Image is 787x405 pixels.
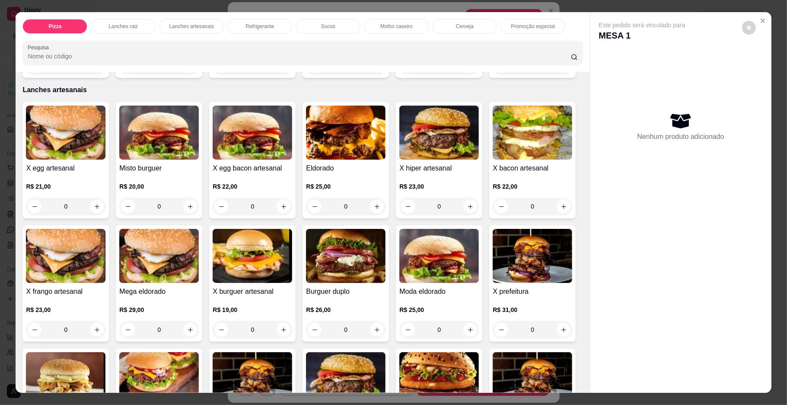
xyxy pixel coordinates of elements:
[493,182,572,191] p: R$ 22,00
[119,305,199,314] p: R$ 29,00
[26,163,105,174] h4: X egg artesanal
[119,286,199,297] h4: Mega eldorado
[380,23,413,30] p: Molho caseiro
[321,23,335,30] p: Sucos
[26,286,105,297] h4: X frango artesanal
[599,21,685,29] p: Este pedido será vinculado para
[399,182,479,191] p: R$ 23,00
[119,163,199,174] h4: Misto burguer
[119,106,199,160] img: product-image
[494,323,508,337] button: decrease-product-quantity
[108,23,138,30] p: Lanches raiz
[119,229,199,283] img: product-image
[213,286,292,297] h4: X burguer artesanal
[213,229,292,283] img: product-image
[493,106,572,160] img: product-image
[399,286,479,297] h4: Moda eldorado
[599,29,685,42] p: MESA 1
[28,52,570,61] input: Pesquisa
[306,305,386,314] p: R$ 26,00
[213,182,292,191] p: R$ 22,00
[306,229,386,283] img: product-image
[213,106,292,160] img: product-image
[493,286,572,297] h4: X prefeitura
[493,163,572,174] h4: X bacon artesanal
[399,163,479,174] h4: X hiper artesanal
[245,23,274,30] p: Refrigerante
[48,23,61,30] p: Pizza
[28,44,52,51] label: Pesquisa
[306,182,386,191] p: R$ 25,00
[169,23,214,30] p: Lanches artesanais
[493,229,572,283] img: product-image
[399,305,479,314] p: R$ 25,00
[26,182,105,191] p: R$ 21,00
[26,106,105,160] img: product-image
[119,182,199,191] p: R$ 20,00
[306,286,386,297] h4: Burguer duplo
[213,305,292,314] p: R$ 19,00
[399,106,479,160] img: product-image
[493,305,572,314] p: R$ 31,00
[22,85,583,95] p: Lanches artesanais
[637,132,724,142] p: Nenhum produto adicionado
[26,305,105,314] p: R$ 23,00
[306,163,386,174] h4: Eldorado
[557,323,570,337] button: increase-product-quantity
[399,229,479,283] img: product-image
[742,21,756,35] button: decrease-product-quantity
[456,23,474,30] p: Cerveja
[511,23,555,30] p: Promoção especial
[306,106,386,160] img: product-image
[26,229,105,283] img: product-image
[213,163,292,174] h4: X egg bacon artesanal
[756,14,770,28] button: Close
